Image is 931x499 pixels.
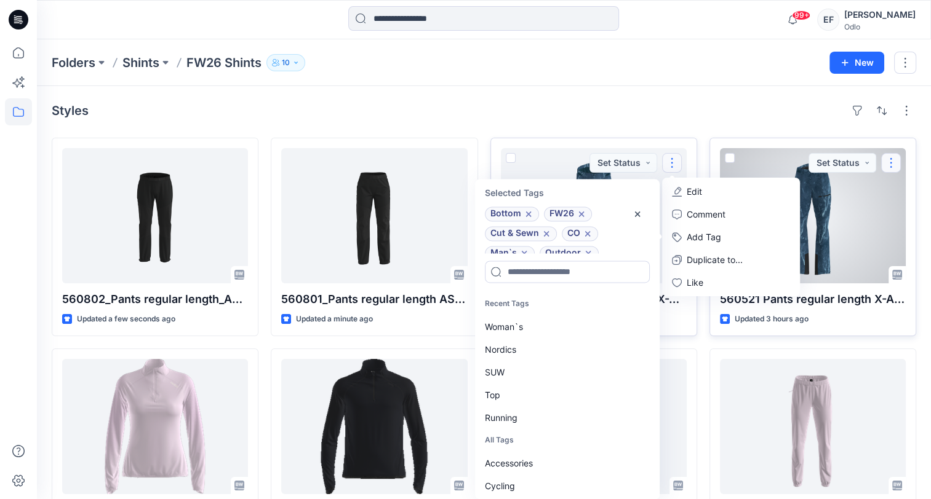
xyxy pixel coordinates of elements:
[52,103,89,118] h4: Styles
[186,54,262,71] p: FW26 Shints
[477,315,655,338] div: Woman`s
[720,148,906,283] a: 560521 Pants regular length X-ALP 3L_SMS_3D
[77,313,175,326] p: Updated a few seconds ago
[829,52,884,74] button: New
[296,313,373,326] p: Updated a minute ago
[62,291,248,308] p: 560802_Pants regular length_ASCENT PANT_SMS_3D
[52,54,95,71] a: Folders
[477,338,655,361] div: Nordics
[490,206,521,221] span: Bottom
[490,226,539,241] span: Cut & Sewn
[266,54,305,71] button: 10
[844,22,916,31] div: Odlo
[792,10,810,20] span: 99+
[122,54,159,71] a: Shints
[687,208,725,221] p: Comment
[62,148,248,283] a: 560802_Pants regular length_ASCENT PANT_SMS_3D
[62,359,248,494] a: 315651_Midlayer 1-2 Zip_ZEROWEIGHT WARM_SMS_3D
[281,148,467,283] a: 560801_Pants regular length ASCENT_SMS_3D
[477,361,655,383] div: SUW
[665,180,797,203] a: Edit
[477,383,655,406] div: Top
[687,185,702,198] p: Edit
[501,148,687,283] a: 560522 Pants regular length X-ALP 3L_SMS_3D
[720,359,906,494] a: 622791 Pants regular length ESSENTIAL WARM_SMS_3D
[477,474,655,497] div: Cycling
[817,9,839,31] div: EF
[281,291,467,308] p: 560801_Pants regular length ASCENT_SMS_3D
[477,181,657,204] p: Selected Tags
[477,452,655,474] div: Accessories
[490,246,517,261] span: Man`s
[665,226,797,248] button: Add Tag
[545,246,581,261] span: Outdoor
[735,313,809,326] p: Updated 3 hours ago
[477,293,655,315] p: Recent Tags
[687,276,703,289] p: Like
[567,226,580,241] span: CO
[282,56,290,69] p: 10
[549,206,574,221] span: FW26
[477,406,655,429] div: Running
[687,253,743,266] p: Duplicate to...
[844,7,916,22] div: [PERSON_NAME]
[281,359,467,494] a: 315652 Mid layer 1-2 zip_ ZEROWEIGHT WARM_SMS_3D
[477,429,655,452] p: All Tags
[720,291,906,308] p: 560521 Pants regular length X-ALP 3L_SMS_3D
